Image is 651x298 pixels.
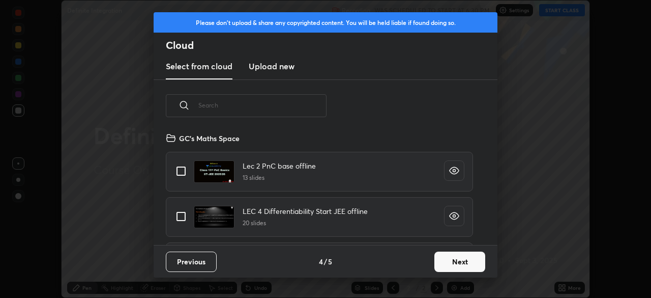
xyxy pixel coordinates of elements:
h3: Upload new [249,60,294,72]
div: grid [154,129,485,245]
h4: Lec 2 PnC base offline [243,160,316,171]
button: Next [434,252,485,272]
h2: Cloud [166,39,497,52]
h4: LEC 4 Differentiability Start JEE offline [243,206,368,216]
h5: 20 slides [243,219,368,228]
h5: 13 slides [243,173,316,182]
div: Please don't upload & share any copyrighted content. You will be held liable if found doing so. [154,12,497,33]
button: Previous [166,252,217,272]
img: 1731256494UWRAE4.pdf [194,206,234,228]
h3: Select from cloud [166,60,232,72]
input: Search [198,84,327,127]
h4: 4 [319,256,323,267]
img: 1731151104OSWCLJ.pdf [194,160,234,183]
h4: / [324,256,327,267]
h4: GC's Maths Space [179,133,240,144]
h4: 5 [328,256,332,267]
